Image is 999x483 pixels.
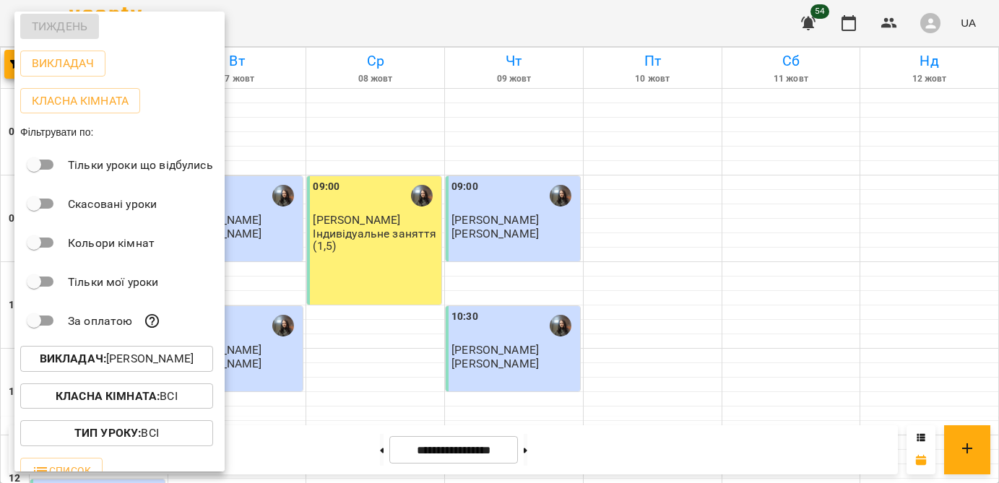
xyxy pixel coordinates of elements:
button: Викладач:[PERSON_NAME] [20,346,213,372]
button: Класна кімната:Всі [20,383,213,409]
p: Кольори кімнат [68,235,155,252]
p: Класна кімната [32,92,129,110]
p: За оплатою [68,313,132,330]
b: Тип Уроку : [74,426,141,440]
b: Викладач : [40,352,106,365]
p: Викладач [32,55,94,72]
p: [PERSON_NAME] [40,350,194,367]
button: Тип Уроку:Всі [20,420,213,446]
div: Фільтрувати по: [14,119,225,145]
p: Тільки мої уроки [68,274,158,291]
p: Скасовані уроки [68,196,157,213]
button: Викладач [20,51,105,77]
p: Тільки уроки що відбулись [68,157,213,174]
p: Всі [56,388,178,405]
b: Класна кімната : [56,389,160,403]
span: Список [32,462,91,479]
button: Класна кімната [20,88,140,114]
p: Всі [74,425,159,442]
